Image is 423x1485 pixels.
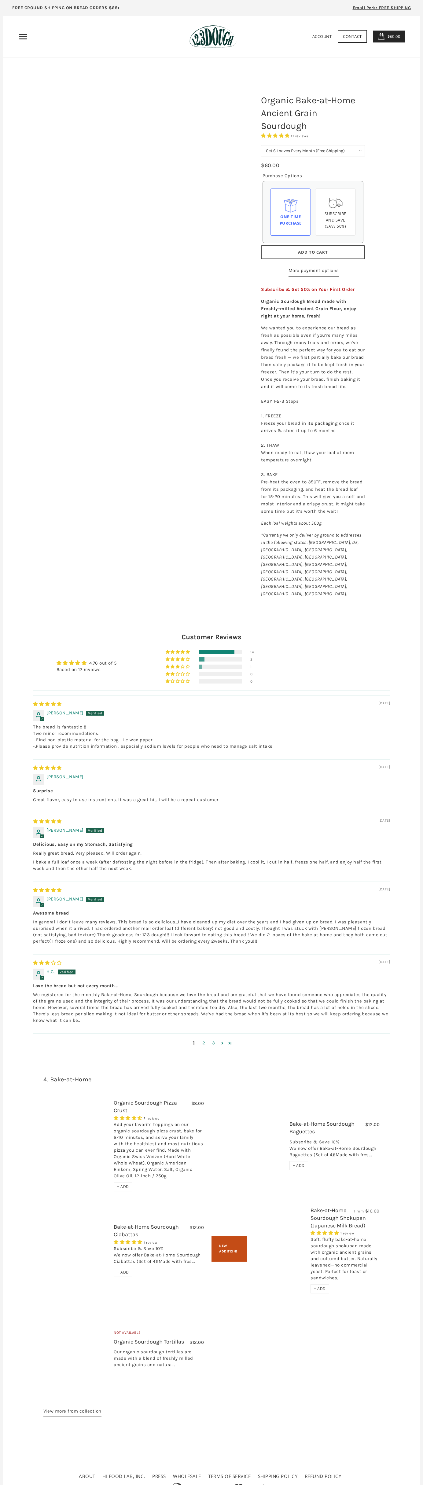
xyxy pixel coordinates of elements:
[46,896,83,902] span: [PERSON_NAME]
[33,788,390,794] b: Surprise
[325,211,346,223] span: Subscribe and save
[43,1076,92,1083] a: 4. Bake-at-Home
[46,969,55,974] span: H.C.
[289,1120,355,1135] a: Bake-at-Home Sourdough Baguettes
[311,1284,329,1293] div: + ADD
[261,520,322,526] em: Each loaf weights about 500g.
[191,1101,204,1106] span: $8.00
[378,701,390,706] span: [DATE]
[219,1039,226,1047] a: Page 2
[144,1116,160,1120] span: 7 reviews
[57,666,117,673] div: Based on 17 reviews
[219,1114,282,1177] a: Bake-at-Home Sourdough Baguettes
[43,1407,101,1417] a: View more from collection
[33,919,390,944] p: In general I don’t leave many reviews. This bread is so delicious…I have cleaned up my diet over ...
[338,30,367,43] a: Contact
[226,1039,234,1047] a: Page 4
[77,1471,346,1482] ul: Secondary
[261,287,355,292] span: Subscribe & Get 50% on Your First Order
[189,1340,204,1345] span: $12.00
[31,88,237,213] a: Organic Bake-at-Home Ancient Grain Sourdough
[378,765,390,770] span: [DATE]
[12,5,120,11] p: FREE GROUND SHIPPING ON BREAD ORDERS $65+
[325,224,346,229] span: (Save 50%)
[373,31,405,42] a: $60.00
[114,1099,177,1114] a: Organic Sourdough Pizza Crust
[43,1114,106,1176] a: Organic Sourdough Pizza Crust
[312,34,332,39] a: Account
[261,133,291,138] span: 4.76 stars
[275,214,306,226] div: One-time Purchase
[208,1473,251,1479] a: Terms of service
[354,1208,364,1214] span: From
[114,1239,144,1245] span: 5.00 stars
[33,765,62,771] span: 5 star review
[305,1473,341,1479] a: Refund policy
[378,887,390,892] span: [DATE]
[33,859,390,872] p: I bake a full loaf once a week (after defrosting the night before in the fridge). Then after baki...
[378,959,390,965] span: [DATE]
[293,1163,305,1168] span: + ADD
[114,1349,204,1371] div: Our organic sourdough tortillas are made with a blend of freshly milled ancient grains and natura...
[114,1338,184,1345] a: Organic Sourdough Tortillas
[43,1230,106,1270] a: Bake-at-Home Sourdough Ciabattas
[33,887,62,893] span: 5 star review
[33,841,390,848] b: Delicious, Easy on my Stomach, Satisfying
[250,657,258,662] div: 2
[386,34,400,39] span: $60.00
[261,299,356,319] strong: Organic Sourdough Bread made with Freshly-milled Ancient Grain Flour, enjoy right at your home, f...
[114,1115,144,1121] span: 4.29 stars
[261,245,365,259] button: Add to Cart
[33,724,390,750] p: The bread is fantastic !! Two minor recommendations: - Find non-plastic material for the bag-- I....
[166,665,191,669] div: 6% (1) reviews with 3 star rating
[89,660,117,666] a: 4.76 out of 5
[3,3,129,16] a: FREE GROUND SHIPPING ON BREAD ORDERS $65+
[166,657,191,662] div: 12% (2) reviews with 4 star rating
[289,267,339,277] a: More payment options
[114,1223,179,1238] a: Bake-at-Home Sourdough Ciabattas
[344,3,420,16] a: Email Perk: FREE SHIPPING
[353,5,411,10] span: Email Perk: FREE SHIPPING
[340,1231,354,1235] span: 1 review
[33,819,62,824] span: 5 star review
[189,25,236,48] img: 123Dough Bakery
[114,1330,204,1338] div: Not Available
[166,650,191,654] div: 82% (14) reviews with 5 star rating
[261,532,362,596] em: *Currently we only deliver by ground to addresses in the following states: [GEOGRAPHIC_DATA], DE,...
[114,1182,132,1191] div: + ADD
[114,1121,204,1182] div: Add your favorite toppings on our organic sourdough pizza crust, bake for 8-10 minutes, and serve...
[199,1039,209,1047] a: Page 2
[114,1245,204,1268] div: Subscribe & Save 10% We now offer Bake-at-Home Sourdough Ciabattas (Set of 4)!Made with fres...
[33,701,62,707] span: 5 star review
[144,1241,157,1245] span: 1 review
[378,818,390,823] span: [DATE]
[263,172,302,179] legend: Purchase Options
[33,797,390,803] p: Great flavor, easy to use instructions. It was a great hit. I will be a repeat customer
[289,1139,380,1161] div: Subscribe & Save 10% We now offer Bake-at-Home Sourdough Baguettes (Set of 4)!Made with fres...
[152,1473,166,1479] a: Press
[33,992,390,1024] p: We registered for the monthly Bake-at-Home Sourdough because we love the bread and are grateful t...
[117,1270,129,1275] span: + ADD
[46,774,83,779] span: [PERSON_NAME]
[46,827,83,833] span: [PERSON_NAME]
[43,1309,106,1392] a: Organic Sourdough Tortillas
[33,910,390,916] b: Awesome bread
[46,710,83,716] span: [PERSON_NAME]
[57,659,117,666] div: Average rating is 4.76 stars
[256,91,370,135] h1: Organic Bake-at-Home Ancient Grain Sourdough
[314,1286,326,1291] span: + ADD
[173,1473,201,1479] a: Wholesale
[209,1039,219,1047] a: Page 3
[311,1236,380,1284] div: Soft, fluffy bake-at-home sourdough shokupan made with organic ancient grains and cultured butter...
[117,1184,129,1189] span: + ADD
[79,1473,95,1479] a: About
[250,650,258,654] div: 14
[102,1473,145,1479] a: HI FOOD LAB, INC.
[258,1473,298,1479] a: Shipping Policy
[311,1230,340,1236] span: 5.00 stars
[365,1122,380,1127] span: $12.00
[298,249,328,255] span: Add to Cart
[289,1161,308,1170] div: + ADD
[311,1207,366,1229] a: Bake-at-Home Sourdough Shokupan (Japanese Milk Bread)
[255,1226,303,1274] a: Bake-at-Home Sourdough Shokupan (Japanese Milk Bread)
